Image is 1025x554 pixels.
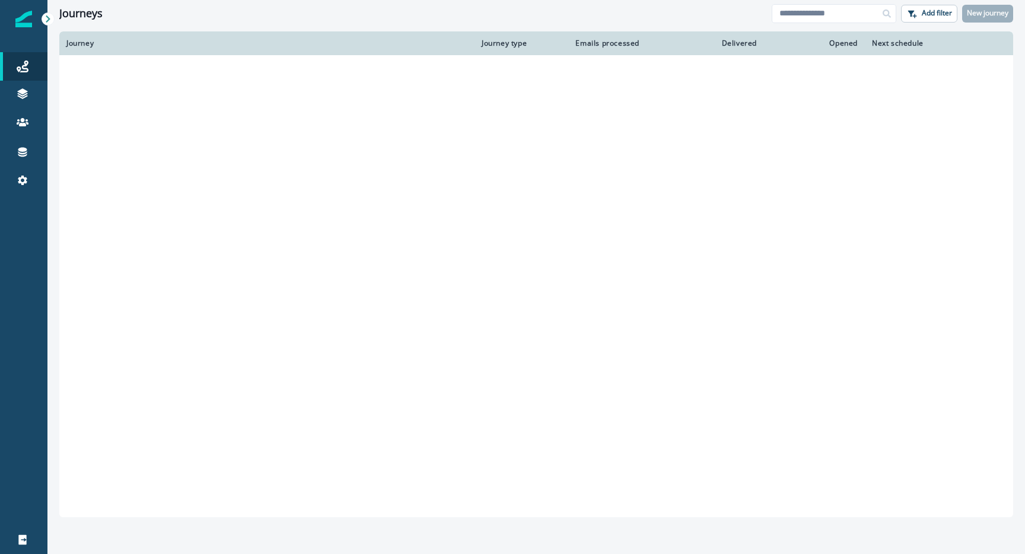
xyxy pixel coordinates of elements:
[482,39,556,48] div: Journey type
[66,39,467,48] div: Journey
[901,5,957,23] button: Add filter
[771,39,858,48] div: Opened
[571,39,639,48] div: Emails processed
[872,39,976,48] div: Next schedule
[15,11,32,27] img: Inflection
[654,39,757,48] div: Delivered
[962,5,1013,23] button: New journey
[59,7,103,20] h1: Journeys
[922,9,952,17] p: Add filter
[967,9,1008,17] p: New journey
